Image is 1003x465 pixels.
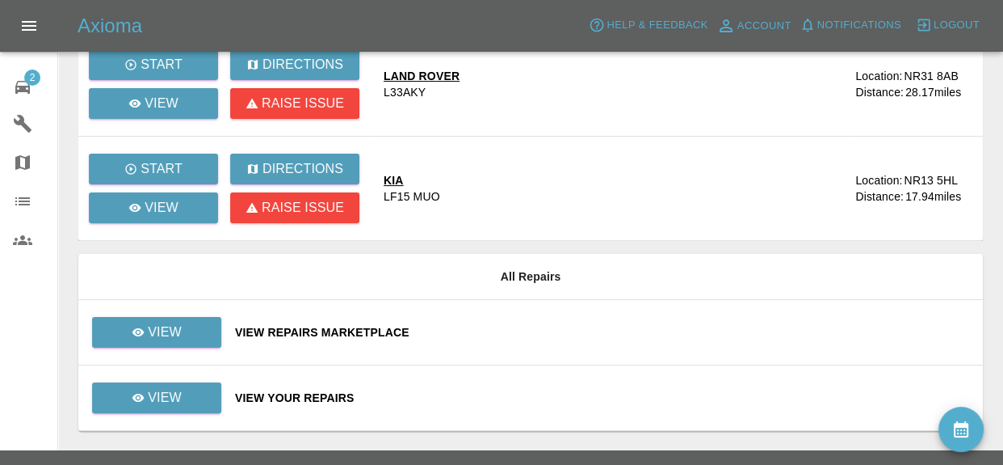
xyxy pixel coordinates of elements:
a: KIALF15 MUO [384,172,842,205]
p: Directions [262,159,343,179]
div: Distance: [855,84,904,100]
a: View [89,192,218,223]
a: Location:NR13 5HLDistance:17.94miles [855,172,970,205]
a: Account [712,13,795,39]
p: View [148,388,182,408]
a: View Repairs Marketplace [235,324,970,340]
button: Help & Feedback [585,13,711,38]
p: Start [141,55,183,74]
p: Raise issue [262,198,344,218]
button: Raise issue [230,192,359,223]
a: View [91,325,222,338]
button: Open drawer [10,6,48,45]
div: Location: [855,68,902,84]
button: availability [938,407,984,452]
span: 2 [24,70,40,86]
span: Help & Feedback [606,16,707,35]
button: Directions [230,154,359,184]
div: L33AKY [384,84,426,100]
a: View [91,391,222,404]
a: View Your Repairs [235,390,970,406]
th: All Repairs [78,254,983,300]
div: NR13 5HL [904,172,958,188]
button: Logout [912,13,984,38]
p: Directions [262,55,343,74]
p: Raise issue [262,94,344,113]
a: View [92,383,221,413]
p: View [145,94,178,113]
span: Logout [934,16,980,35]
p: View [145,198,178,218]
a: View [89,88,218,119]
div: LF15 MUO [384,188,440,205]
h5: Axioma [78,13,142,39]
button: Start [89,154,218,184]
button: Notifications [795,13,905,38]
button: Raise issue [230,88,359,119]
a: LAND ROVERL33AKY [384,68,842,100]
span: Account [737,17,791,36]
p: View [148,323,182,342]
div: Distance: [855,188,904,205]
div: KIA [384,172,440,188]
a: View [92,317,221,348]
div: 28.17 miles [905,84,970,100]
div: NR31 8AB [904,68,958,84]
a: Location:NR31 8ABDistance:28.17miles [855,68,970,100]
button: Directions [230,49,359,80]
button: Start [89,49,218,80]
div: Location: [855,172,902,188]
p: Start [141,159,183,179]
div: LAND ROVER [384,68,460,84]
span: Notifications [817,16,901,35]
div: 17.94 miles [905,188,970,205]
